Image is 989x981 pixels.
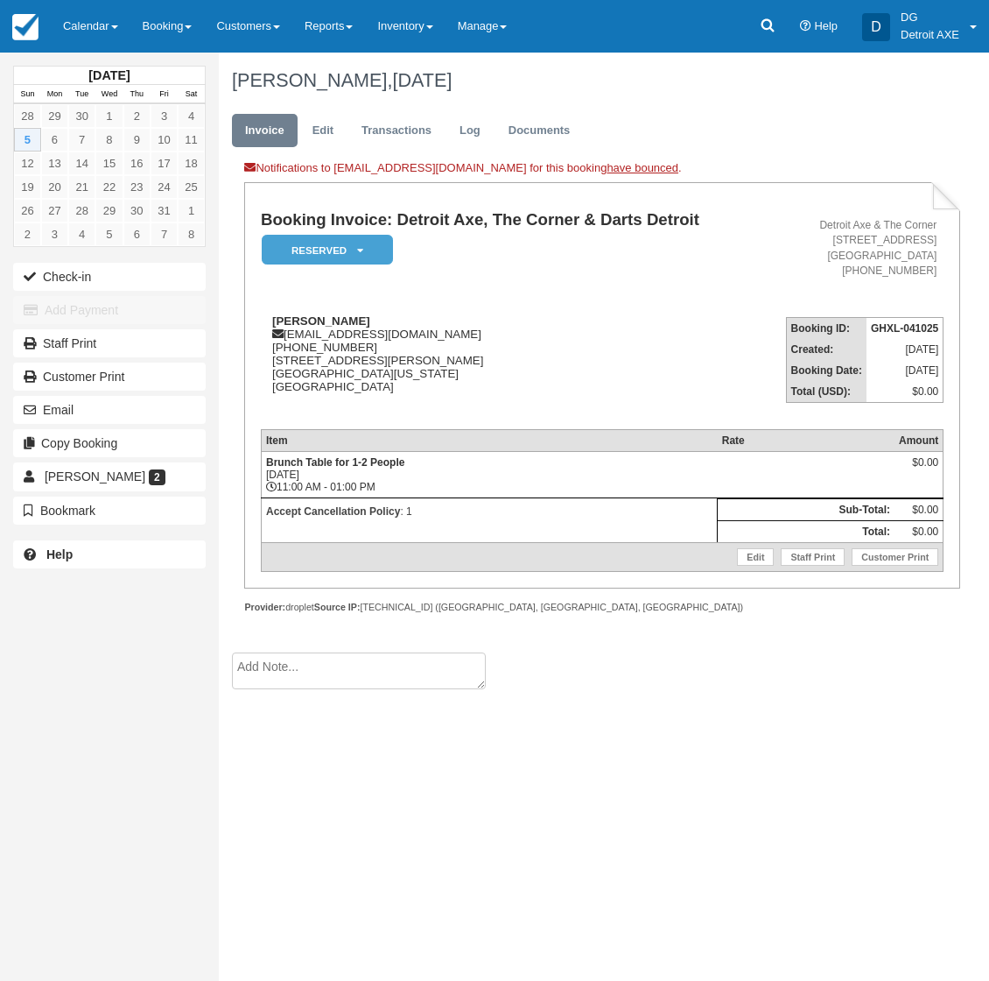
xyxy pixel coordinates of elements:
i: Help [800,21,811,32]
th: Mon [41,85,68,104]
a: 17 [151,152,178,175]
a: 6 [41,128,68,152]
span: [DATE] [392,69,452,91]
a: Log [446,114,494,148]
strong: Provider: [244,602,285,612]
th: Wed [95,85,123,104]
a: 18 [178,152,205,175]
a: Help [13,540,206,568]
a: 4 [178,104,205,128]
a: 2 [14,222,41,246]
a: Edit [299,114,347,148]
td: [DATE] 11:00 AM - 01:00 PM [261,452,717,498]
a: 7 [151,222,178,246]
a: 7 [68,128,95,152]
button: Add Payment [13,296,206,324]
a: 26 [14,199,41,222]
span: [PERSON_NAME] [45,469,145,483]
button: Email [13,396,206,424]
h1: [PERSON_NAME], [232,70,948,91]
a: 31 [151,199,178,222]
strong: Source IP: [314,602,361,612]
a: 13 [41,152,68,175]
a: 8 [178,222,205,246]
div: [EMAIL_ADDRESS][DOMAIN_NAME] [PHONE_NUMBER] [STREET_ADDRESS][PERSON_NAME] [GEOGRAPHIC_DATA][US_ST... [261,314,762,415]
h1: Booking Invoice: Detroit Axe, The Corner & Darts Detroit [261,211,762,229]
td: $0.00 [894,521,943,543]
a: 9 [123,128,151,152]
button: Check-in [13,263,206,291]
td: $0.00 [866,381,943,403]
th: Booking ID: [786,317,866,339]
b: Help [46,547,73,561]
a: 3 [151,104,178,128]
strong: [DATE] [88,68,130,82]
th: Item [261,430,717,452]
a: 28 [14,104,41,128]
p: DG [901,9,959,26]
a: Reserved [261,234,387,266]
a: 30 [68,104,95,128]
a: Staff Print [781,548,845,566]
button: Copy Booking [13,429,206,457]
div: $0.00 [899,456,938,483]
a: 15 [95,152,123,175]
a: 21 [68,175,95,199]
a: Documents [495,114,584,148]
strong: Brunch Table for 1-2 People [266,456,404,469]
th: Sat [178,85,205,104]
a: 12 [14,152,41,175]
a: 28 [68,199,95,222]
th: Total (USD): [786,381,866,403]
div: Notifications to [EMAIL_ADDRESS][DOMAIN_NAME] for this booking . [244,160,960,182]
a: 25 [178,175,205,199]
a: 22 [95,175,123,199]
a: Staff Print [13,329,206,357]
strong: GHXL-041025 [871,322,938,335]
a: 3 [41,222,68,246]
a: 23 [123,175,151,199]
a: 5 [95,222,123,246]
a: 29 [95,199,123,222]
p: : 1 [266,503,712,520]
a: 4 [68,222,95,246]
a: 19 [14,175,41,199]
a: 30 [123,199,151,222]
button: Bookmark [13,497,206,525]
div: droplet [TECHNICAL_ID] ([GEOGRAPHIC_DATA], [GEOGRAPHIC_DATA], [GEOGRAPHIC_DATA]) [244,601,960,614]
div: D [862,13,890,41]
th: Thu [123,85,151,104]
th: Total: [718,521,894,543]
th: Amount [894,430,943,452]
td: [DATE] [866,360,943,381]
p: Detroit AXE [901,26,959,44]
a: 20 [41,175,68,199]
a: Edit [737,548,774,566]
a: 24 [151,175,178,199]
img: checkfront-main-nav-mini-logo.png [12,14,39,40]
a: 10 [151,128,178,152]
th: Sun [14,85,41,104]
a: 1 [178,199,205,222]
a: Customer Print [13,363,206,391]
a: Customer Print [852,548,938,566]
a: 2 [123,104,151,128]
a: Transactions [348,114,445,148]
th: Fri [151,85,178,104]
a: 14 [68,152,95,175]
a: 16 [123,152,151,175]
a: have bounced [607,161,678,174]
a: 6 [123,222,151,246]
th: Sub-Total: [718,499,894,521]
address: Detroit Axe & The Corner [STREET_ADDRESS] [GEOGRAPHIC_DATA] [PHONE_NUMBER] [769,218,936,279]
em: Reserved [262,235,393,265]
th: Tue [68,85,95,104]
a: 11 [178,128,205,152]
a: [PERSON_NAME] 2 [13,462,206,490]
a: 27 [41,199,68,222]
span: Help [814,19,838,32]
a: 29 [41,104,68,128]
a: Invoice [232,114,298,148]
th: Booking Date: [786,360,866,381]
a: 8 [95,128,123,152]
